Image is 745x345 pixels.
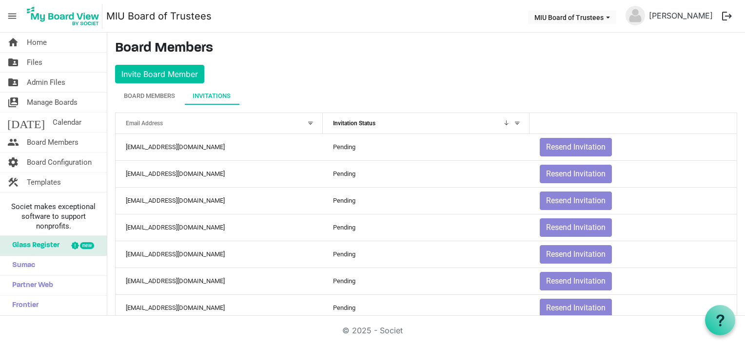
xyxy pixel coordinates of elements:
div: Invitations [193,91,231,101]
td: Resend Invitation is template cell column header [529,294,737,321]
td: Pending column header Invitation Status [323,268,530,294]
button: Resend Invitation [540,299,612,317]
span: switch_account [7,93,19,112]
span: Board Configuration [27,153,92,172]
h3: Board Members [115,40,737,57]
span: settings [7,153,19,172]
td: Resend Invitation is template cell column header [529,241,737,268]
button: logout [717,6,737,26]
span: Sumac [7,256,35,275]
td: Resend Invitation is template cell column header [529,214,737,241]
span: Home [27,33,47,52]
td: Pending column header Invitation Status [323,294,530,321]
td: ralansky@gmai.com column header Email Address [116,268,323,294]
td: Pending column header Invitation Status [323,187,530,214]
button: Resend Invitation [540,138,612,156]
img: no-profile-picture.svg [626,6,645,25]
span: Societ makes exceptional software to support nonprofits. [4,202,102,231]
td: Pending column header Invitation Status [323,160,530,187]
span: Calendar [53,113,81,132]
td: emalloy@miu.edu column header Email Address [116,134,323,160]
span: Admin Files [27,73,65,92]
span: Invitation Status [333,120,375,127]
div: tab-header [115,87,737,105]
span: Glass Register [7,236,59,255]
a: MIU Board of Trustees [106,6,212,26]
td: Pending column header Invitation Status [323,134,530,160]
div: Board Members [124,91,175,101]
span: home [7,33,19,52]
a: My Board View Logo [24,4,106,28]
span: Frontier [7,296,39,315]
td: primeministeroffice@maharishi.net column header Email Address [116,187,323,214]
button: Resend Invitation [540,272,612,290]
span: Board Members [27,133,78,152]
td: Resend Invitation is template cell column header [529,187,737,214]
span: folder_shared [7,73,19,92]
span: folder_shared [7,53,19,72]
span: menu [3,7,21,25]
button: Invite Board Member [115,65,204,83]
a: [PERSON_NAME] [645,6,717,25]
span: Files [27,53,42,72]
a: © 2025 - Societ [342,326,403,335]
td: rajarafael@maharishi.net column header Email Address [116,294,323,321]
td: Pending column header Invitation Status [323,241,530,268]
td: Resend Invitation is template cell column header [529,268,737,294]
div: new [80,242,94,249]
img: My Board View Logo [24,4,102,28]
span: Manage Boards [27,93,78,112]
td: mheinrich@gmail.com column header Email Address [116,160,323,187]
button: Resend Invitation [540,218,612,237]
td: Pending column header Invitation Status [323,214,530,241]
td: Resend Invitation is template cell column header [529,160,737,187]
span: Templates [27,172,61,192]
button: Resend Invitation [540,165,612,183]
span: people [7,133,19,152]
td: tnader@miu.edu column header Email Address [116,214,323,241]
td: Resend Invitation is template cell column header [529,134,737,160]
span: Email Address [126,120,163,127]
span: Partner Web [7,276,53,295]
span: [DATE] [7,113,45,132]
td: sherriott@miu.edu column header Email Address [116,241,323,268]
span: construction [7,172,19,192]
button: Resend Invitation [540,192,612,210]
button: MIU Board of Trustees dropdownbutton [528,10,616,24]
button: Resend Invitation [540,245,612,264]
